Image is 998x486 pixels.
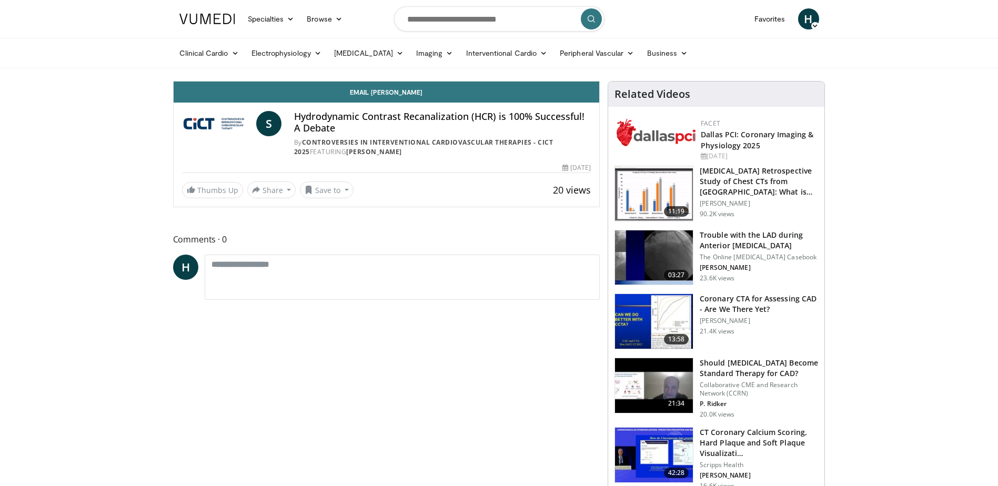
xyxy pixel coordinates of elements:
h4: Hydrodynamic Contrast Recanalization (HCR) is 100% Successful! A Debate [294,111,591,134]
p: [PERSON_NAME] [700,471,818,480]
a: Favorites [748,8,792,29]
a: 03:27 Trouble with the LAD during Anterior [MEDICAL_DATA] The Online [MEDICAL_DATA] Casebook [PER... [614,230,818,286]
h3: [MEDICAL_DATA] Retrospective Study of Chest CTs from [GEOGRAPHIC_DATA]: What is the Re… [700,166,818,197]
a: Email [PERSON_NAME] [174,82,600,103]
a: Thumbs Up [182,182,243,198]
a: Controversies in Interventional Cardiovascular Therapies - CICT 2025 [294,138,553,156]
p: P. Ridker [700,400,818,408]
p: [PERSON_NAME] [700,264,818,272]
div: By FEATURING [294,138,591,157]
a: Specialties [241,8,301,29]
a: Electrophysiology [245,43,328,64]
img: 34b2b9a4-89e5-4b8c-b553-8a638b61a706.150x105_q85_crop-smart_upscale.jpg [615,294,693,349]
img: Controversies in Interventional Cardiovascular Therapies - CICT 2025 [182,111,252,136]
span: 11:19 [664,206,689,217]
a: FACET [701,119,720,128]
span: 21:34 [664,398,689,409]
a: 13:58 Coronary CTA for Assessing CAD - Are We There Yet? [PERSON_NAME] 21.4K views [614,293,818,349]
a: [PERSON_NAME] [346,147,402,156]
div: [DATE] [562,163,591,173]
p: [PERSON_NAME] [700,199,818,208]
p: The Online [MEDICAL_DATA] Casebook [700,253,818,261]
p: 90.2K views [700,210,734,218]
img: ABqa63mjaT9QMpl35hMDoxOmtxO3TYNt_2.150x105_q85_crop-smart_upscale.jpg [615,230,693,285]
button: Save to [300,181,354,198]
a: [MEDICAL_DATA] [328,43,410,64]
a: H [173,255,198,280]
p: Scripps Health [700,461,818,469]
span: 03:27 [664,270,689,280]
a: Peripheral Vascular [553,43,640,64]
img: VuMedi Logo [179,14,235,24]
h3: Trouble with the LAD during Anterior [MEDICAL_DATA] [700,230,818,251]
a: H [798,8,819,29]
p: 21.4K views [700,327,734,336]
img: 4ea3ec1a-320e-4f01-b4eb-a8bc26375e8f.150x105_q85_crop-smart_upscale.jpg [615,428,693,482]
a: Business [641,43,694,64]
button: Share [247,181,296,198]
img: eb63832d-2f75-457d-8c1a-bbdc90eb409c.150x105_q85_crop-smart_upscale.jpg [615,358,693,413]
a: 11:19 [MEDICAL_DATA] Retrospective Study of Chest CTs from [GEOGRAPHIC_DATA]: What is the Re… [PE... [614,166,818,221]
p: [PERSON_NAME] [700,317,818,325]
a: Dallas PCI: Coronary Imaging & Physiology 2025 [701,129,813,150]
span: 13:58 [664,334,689,345]
h3: Should [MEDICAL_DATA] Become Standard Therapy for CAD? [700,358,818,379]
input: Search topics, interventions [394,6,604,32]
a: Browse [300,8,349,29]
span: Comments 0 [173,232,600,246]
span: 20 views [553,184,591,196]
p: Collaborative CME and Research Network (CCRN) [700,381,818,398]
img: 939357b5-304e-4393-95de-08c51a3c5e2a.png.150x105_q85_autocrop_double_scale_upscale_version-0.2.png [617,119,695,146]
a: 21:34 Should [MEDICAL_DATA] Become Standard Therapy for CAD? Collaborative CME and Research Netwo... [614,358,818,419]
h4: Related Videos [614,88,690,100]
a: Imaging [410,43,460,64]
p: 20.0K views [700,410,734,419]
h3: Coronary CTA for Assessing CAD - Are We There Yet? [700,293,818,315]
a: Clinical Cardio [173,43,245,64]
a: Interventional Cardio [460,43,554,64]
span: 42:28 [664,468,689,478]
p: 23.6K views [700,274,734,282]
img: c2eb46a3-50d3-446d-a553-a9f8510c7760.150x105_q85_crop-smart_upscale.jpg [615,166,693,221]
div: [DATE] [701,151,816,161]
a: S [256,111,281,136]
h3: CT Coronary Calcium Scoring, Hard Plaque and Soft Plaque Visualizati… [700,427,818,459]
